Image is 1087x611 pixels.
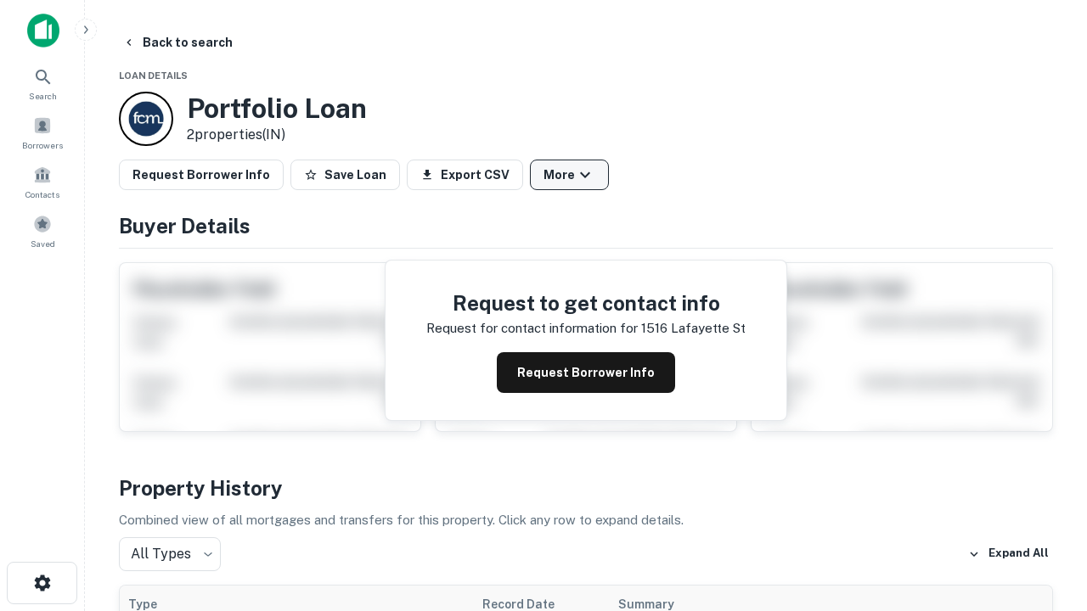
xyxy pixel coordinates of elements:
span: Search [29,89,57,103]
p: Combined view of all mortgages and transfers for this property. Click any row to expand details. [119,510,1053,530]
a: Contacts [5,159,80,205]
button: Request Borrower Info [497,352,675,393]
span: Saved [31,237,55,250]
button: Save Loan [290,160,400,190]
iframe: Chat Widget [1002,475,1087,557]
span: Loan Details [119,70,188,81]
h4: Request to get contact info [426,288,746,318]
button: Back to search [115,27,239,58]
p: 1516 lafayette st [641,318,746,339]
h3: Portfolio Loan [187,92,367,125]
a: Saved [5,208,80,254]
p: Request for contact information for [426,318,638,339]
a: Search [5,60,80,106]
button: More [530,160,609,190]
button: Expand All [964,541,1053,567]
span: Borrowers [22,138,63,152]
a: Borrowers [5,109,80,155]
h4: Buyer Details [119,210,1053,241]
div: All Types [119,537,221,571]
button: Export CSV [407,160,523,190]
p: 2 properties (IN) [187,125,367,145]
span: Contacts [25,188,59,201]
img: capitalize-icon.png [27,14,59,48]
h4: Property History [119,473,1053,503]
button: Request Borrower Info [119,160,284,190]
